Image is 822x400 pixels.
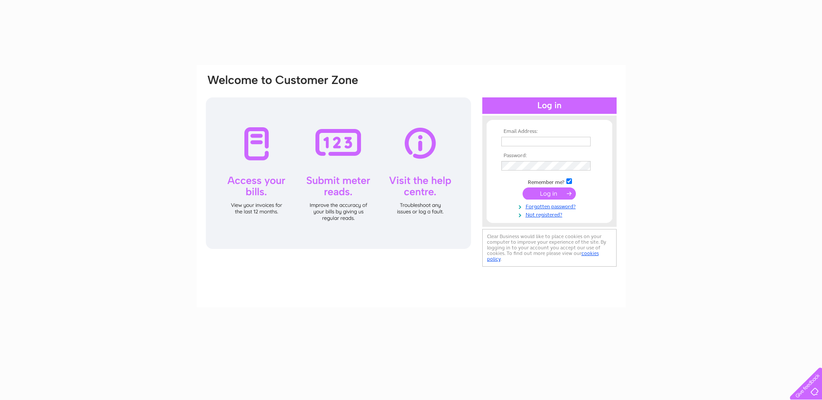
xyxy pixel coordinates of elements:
[523,187,576,200] input: Submit
[499,129,600,135] th: Email Address:
[501,210,600,218] a: Not registered?
[487,250,599,262] a: cookies policy
[501,202,600,210] a: Forgotten password?
[499,153,600,159] th: Password:
[482,229,617,267] div: Clear Business would like to place cookies on your computer to improve your experience of the sit...
[499,177,600,186] td: Remember me?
